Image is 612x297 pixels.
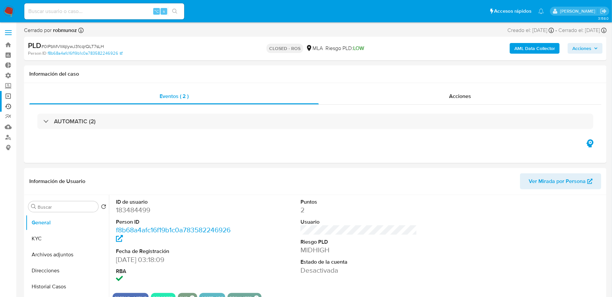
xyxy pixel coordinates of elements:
[101,204,106,211] button: Volver al orden por defecto
[116,248,233,255] dt: Fecha de Registración
[37,114,593,129] div: AUTOMATIC (2)
[29,178,85,185] h1: Información de Usuario
[116,218,233,226] dt: Person ID
[26,263,109,279] button: Direcciones
[301,198,417,206] dt: Puntos
[572,43,591,54] span: Acciones
[301,245,417,255] dd: MIDHIGH
[116,225,231,244] a: f8b68a4afc16f19b1c0a783582246926
[24,27,77,34] span: Cerrado por
[116,255,233,264] dd: [DATE] 03:18:09
[163,8,165,14] span: s
[568,43,603,54] button: Acciones
[325,45,364,52] span: Riesgo PLD:
[301,258,417,266] dt: Estado de la cuenta
[28,50,46,56] b: Person ID
[116,198,233,206] dt: ID de usuario
[494,8,532,15] span: Accesos rápidos
[29,71,601,77] h1: Información del caso
[301,205,417,215] dd: 2
[558,27,607,34] div: Cerrado el: [DATE]
[301,218,417,226] dt: Usuario
[538,8,544,14] a: Notificaciones
[26,215,109,231] button: General
[48,50,123,56] a: f8b68a4afc16f19b1c0a783582246926
[31,204,36,209] button: Buscar
[168,7,182,16] button: search-icon
[160,92,189,100] span: Eventos ( 2 )
[510,43,560,54] button: AML Data Collector
[267,44,303,53] p: CLOSED - ROS
[28,40,41,51] b: PLD
[306,45,323,52] div: MLA
[507,27,554,34] div: Creado el: [DATE]
[301,266,417,275] dd: Desactivada
[38,204,96,210] input: Buscar
[600,8,607,15] a: Salir
[449,92,471,100] span: Acciones
[52,26,77,34] b: robmunoz
[26,247,109,263] button: Archivos adjuntos
[116,205,233,215] dd: 183484499
[353,44,364,52] span: LOW
[116,268,233,275] dt: RBA
[54,118,96,125] h3: AUTOMATIC (2)
[24,7,184,16] input: Buscar usuario o caso...
[520,173,601,189] button: Ver Mirada por Persona
[26,231,109,247] button: KYC
[560,8,598,14] p: fabricio.bottalo@mercadolibre.com
[26,279,109,295] button: Historial Casos
[41,43,104,50] span: # 0lPbMVWqlywJ31cqrQLT7sLH
[301,238,417,246] dt: Riesgo PLD
[154,8,159,14] span: ⌥
[529,173,586,189] span: Ver Mirada por Persona
[514,43,555,54] b: AML Data Collector
[555,27,557,34] span: -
